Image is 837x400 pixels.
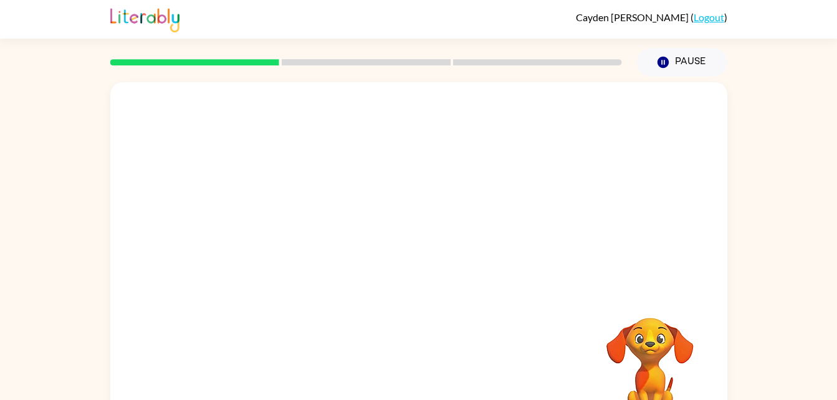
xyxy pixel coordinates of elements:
[576,11,691,23] span: Cayden [PERSON_NAME]
[694,11,724,23] a: Logout
[637,48,727,77] button: Pause
[110,5,179,32] img: Literably
[576,11,727,23] div: ( )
